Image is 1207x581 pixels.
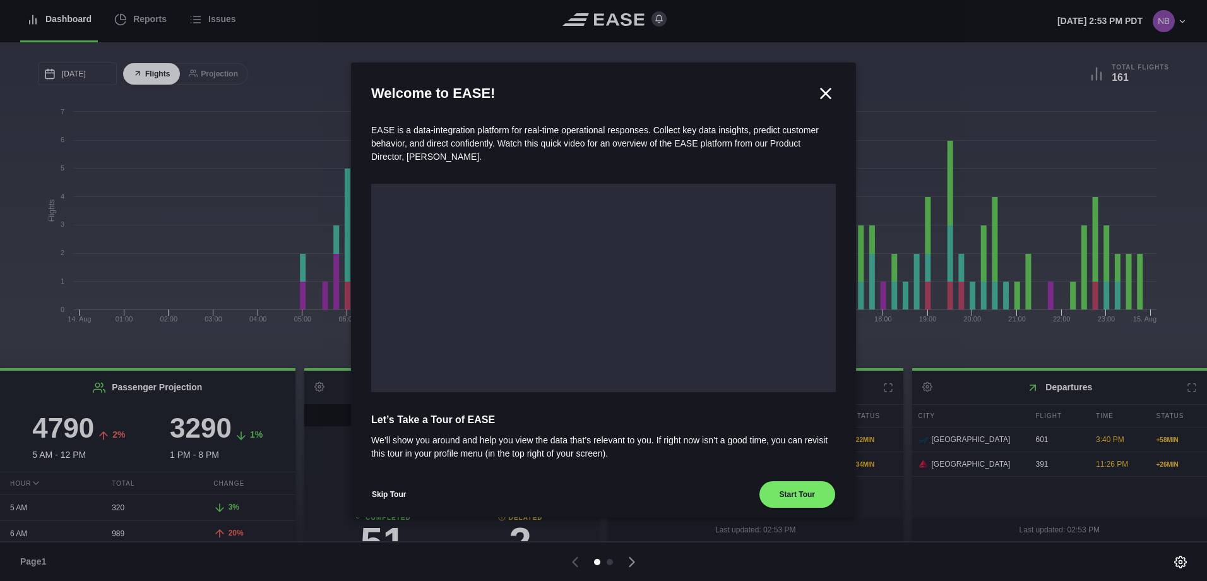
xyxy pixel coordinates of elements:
[759,481,836,508] button: Start Tour
[371,125,819,162] span: EASE is a data-integration platform for real-time operational responses. Collect key data insight...
[371,412,836,428] span: Let’s Take a Tour of EASE
[371,83,816,104] h2: Welcome to EASE!
[20,555,52,568] span: Page 1
[371,481,407,508] button: Skip Tour
[371,184,836,392] iframe: onboarding
[371,434,836,460] span: We’ll show you around and help you view the data that’s relevant to you. If right now isn’t a goo...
